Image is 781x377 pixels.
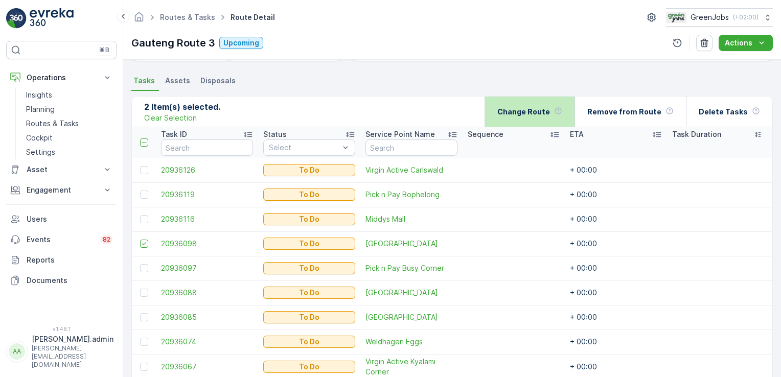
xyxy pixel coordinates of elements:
[131,35,215,51] p: Gauteng Route 3
[733,13,759,21] p: ( +02:00 )
[22,131,117,145] a: Cockpit
[32,334,113,344] p: [PERSON_NAME].admin
[299,263,319,273] p: To Do
[140,363,148,371] div: Toggle Row Selected
[161,362,253,372] a: 20936067
[365,288,457,298] span: [GEOGRAPHIC_DATA]
[27,234,95,245] p: Events
[666,12,686,23] img: Green_Jobs_Logo.png
[365,312,457,322] a: Dolsid Garden Centre
[26,119,79,129] p: Routes & Tasks
[699,107,748,117] p: Delete Tasks
[22,116,117,131] a: Routes & Tasks
[165,76,190,86] span: Assets
[140,240,148,248] div: Toggle Row Selected
[161,239,253,249] a: 20936098
[27,255,112,265] p: Reports
[365,288,457,298] a: Grand Central Airport
[365,357,457,377] a: Virgin Active Kyalami Corner
[161,312,253,322] a: 20936085
[666,8,773,27] button: GreenJobs(+02:00)
[6,67,117,88] button: Operations
[161,190,253,200] a: 20936119
[26,147,55,157] p: Settings
[161,129,187,139] p: Task ID
[263,129,287,139] p: Status
[719,35,773,51] button: Actions
[22,88,117,102] a: Insights
[140,166,148,174] div: Toggle Row Selected
[299,214,319,224] p: To Do
[365,129,435,139] p: Service Point Name
[269,143,339,153] p: Select
[6,209,117,229] a: Users
[299,337,319,347] p: To Do
[160,13,215,21] a: Routes & Tasks
[140,264,148,272] div: Toggle Row Selected
[161,214,253,224] a: 20936116
[365,337,457,347] a: Weldhagen Eggs
[299,362,319,372] p: To Do
[570,129,584,139] p: ETA
[565,305,667,329] td: + 00:00
[497,107,550,117] p: Change Route
[6,229,117,250] a: Events82
[299,239,319,249] p: To Do
[565,329,667,354] td: + 00:00
[22,145,117,159] a: Settings
[263,238,355,250] button: To Do
[263,188,355,201] button: To Do
[26,90,52,100] p: Insights
[27,164,96,175] p: Asset
[565,256,667,280] td: + 00:00
[365,312,457,322] span: [GEOGRAPHIC_DATA]
[299,165,319,175] p: To Do
[565,182,667,207] td: + 00:00
[228,12,277,22] span: Route Detail
[30,8,74,29] img: logo_light-DOdMpM7g.png
[27,275,112,286] p: Documents
[672,129,721,139] p: Task Duration
[22,102,117,116] a: Planning
[161,288,253,298] span: 20936088
[263,262,355,274] button: To Do
[161,337,253,347] a: 20936074
[6,8,27,29] img: logo
[223,38,259,48] p: Upcoming
[161,165,253,175] a: 20936126
[365,239,457,249] span: [GEOGRAPHIC_DATA]
[263,311,355,323] button: To Do
[587,107,661,117] p: Remove from Route
[263,213,355,225] button: To Do
[365,165,457,175] span: Virgin Active Carlswald
[263,336,355,348] button: To Do
[263,361,355,373] button: To Do
[99,46,109,54] p: ⌘B
[6,159,117,180] button: Asset
[725,38,752,48] p: Actions
[27,185,96,195] p: Engagement
[161,139,253,156] input: Search
[27,73,96,83] p: Operations
[6,250,117,270] a: Reports
[219,37,263,49] button: Upcoming
[200,76,236,86] span: Disposals
[140,289,148,297] div: Toggle Row Selected
[6,180,117,200] button: Engagement
[299,312,319,322] p: To Do
[140,215,148,223] div: Toggle Row Selected
[161,263,253,273] a: 20936097
[365,214,457,224] span: Middys Mall
[140,338,148,346] div: Toggle Row Selected
[263,164,355,176] button: To Do
[144,101,220,113] p: 2 Item(s) selected.
[365,263,457,273] a: Pick n Pay Busy Corner
[299,190,319,200] p: To Do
